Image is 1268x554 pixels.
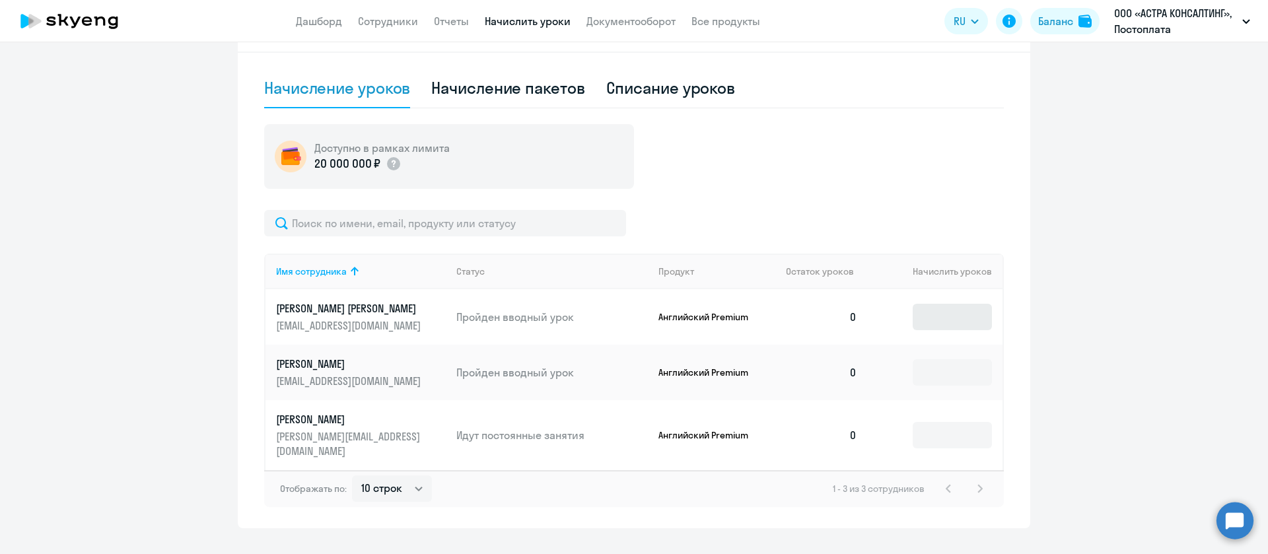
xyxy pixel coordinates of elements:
div: Имя сотрудника [276,265,446,277]
td: 0 [775,289,868,345]
button: Балансbalance [1030,8,1100,34]
p: Пройден вводный урок [456,310,648,324]
span: RU [954,13,966,29]
div: Продукт [658,265,776,277]
span: Отображать по: [280,483,347,495]
p: [EMAIL_ADDRESS][DOMAIN_NAME] [276,318,424,333]
p: Английский Premium [658,311,757,323]
div: Баланс [1038,13,1073,29]
button: ООО «АСТРА КОНСАЛТИНГ», Постоплата [1108,5,1257,37]
a: Отчеты [434,15,469,28]
p: Английский Premium [658,366,757,378]
a: Документооборот [586,15,676,28]
p: [PERSON_NAME] [PERSON_NAME] [276,301,424,316]
a: [PERSON_NAME] [PERSON_NAME][EMAIL_ADDRESS][DOMAIN_NAME] [276,301,446,333]
input: Поиск по имени, email, продукту или статусу [264,210,626,236]
p: 20 000 000 ₽ [314,155,380,172]
div: Статус [456,265,648,277]
div: Остаток уроков [786,265,868,277]
button: RU [944,8,988,34]
td: 0 [775,345,868,400]
div: Имя сотрудника [276,265,347,277]
th: Начислить уроков [868,254,1003,289]
p: [PERSON_NAME] [276,357,424,371]
p: [EMAIL_ADDRESS][DOMAIN_NAME] [276,374,424,388]
p: [PERSON_NAME] [276,412,424,427]
a: [PERSON_NAME][EMAIL_ADDRESS][DOMAIN_NAME] [276,357,446,388]
img: wallet-circle.png [275,141,306,172]
div: Списание уроков [606,77,736,98]
a: Все продукты [691,15,760,28]
td: 0 [775,400,868,470]
span: 1 - 3 из 3 сотрудников [833,483,925,495]
div: Начисление пакетов [431,77,584,98]
img: balance [1078,15,1092,28]
p: Английский Premium [658,429,757,441]
div: Продукт [658,265,694,277]
p: ООО «АСТРА КОНСАЛТИНГ», Постоплата [1114,5,1237,37]
p: Идут постоянные занятия [456,428,648,442]
a: [PERSON_NAME][PERSON_NAME][EMAIL_ADDRESS][DOMAIN_NAME] [276,412,446,458]
a: Дашборд [296,15,342,28]
p: [PERSON_NAME][EMAIL_ADDRESS][DOMAIN_NAME] [276,429,424,458]
div: Начисление уроков [264,77,410,98]
p: Пройден вводный урок [456,365,648,380]
h5: Доступно в рамках лимита [314,141,450,155]
a: Сотрудники [358,15,418,28]
div: Статус [456,265,485,277]
span: Остаток уроков [786,265,854,277]
a: Начислить уроки [485,15,571,28]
